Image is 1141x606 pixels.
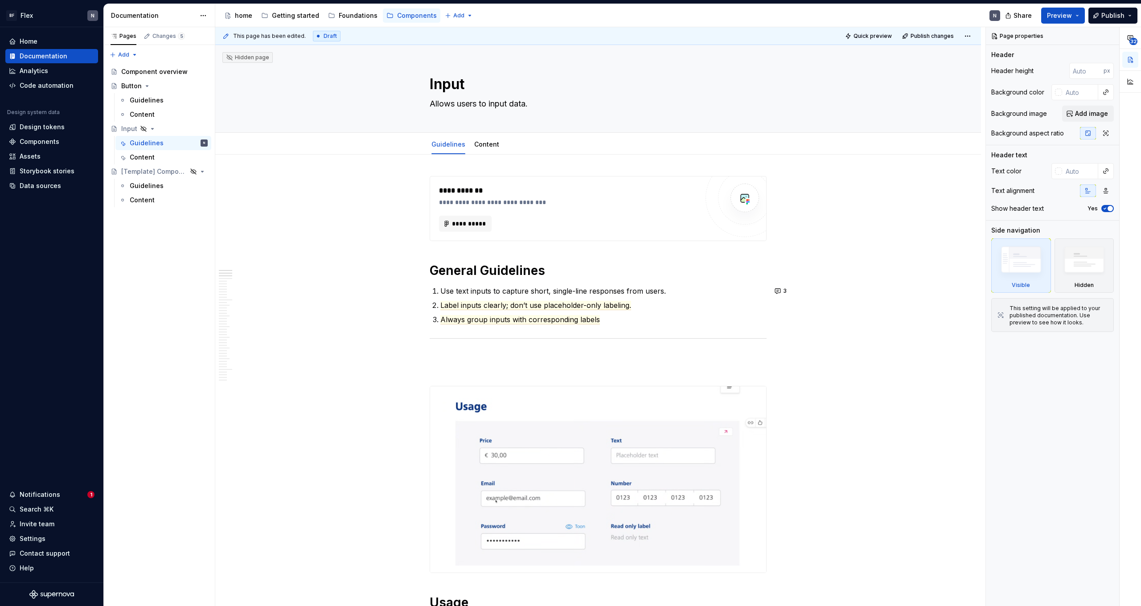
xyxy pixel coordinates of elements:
span: Share [1014,11,1032,20]
div: Getting started [272,11,319,20]
div: Hidden [1075,282,1094,289]
div: Flex [21,11,33,20]
button: Notifications1 [5,487,98,502]
button: BFFlexN [2,6,102,25]
div: Header height [991,66,1034,75]
div: Page tree [221,7,440,25]
input: Auto [1062,163,1098,179]
div: Content [130,196,155,205]
div: Hidden page [226,54,269,61]
div: Input [121,124,137,133]
svg: Supernova Logo [29,590,74,599]
div: Guidelines [130,139,164,147]
p: Use text inputs to capture short, single-line responses from users. [440,286,767,296]
a: Invite team [5,517,98,531]
div: Text color [991,167,1022,176]
button: Publish [1088,8,1137,24]
div: This setting will be applied to your published documentation. Use preview to see how it looks. [1010,305,1108,326]
a: Assets [5,149,98,164]
span: Draft [324,33,337,40]
a: Components [5,135,98,149]
span: Publish changes [911,33,954,40]
a: Getting started [258,8,323,23]
div: [Template] Component name [121,167,187,176]
span: Always group inputs with corresponding labels [440,315,600,324]
a: Content [474,140,499,148]
div: Component overview [121,67,188,76]
a: Content [115,107,211,122]
span: Quick preview [854,33,892,40]
div: Visible [991,238,1051,293]
span: Add [453,12,464,19]
a: Component overview [107,65,211,79]
div: Content [471,135,503,153]
div: N [91,12,94,19]
div: Page tree [107,65,211,207]
button: Publish changes [899,30,958,42]
a: Data sources [5,179,98,193]
div: Background image [991,109,1047,118]
div: Components [397,11,437,20]
div: Storybook stories [20,167,74,176]
a: Input [107,122,211,136]
button: Preview [1041,8,1085,24]
a: Design tokens [5,120,98,134]
div: Search ⌘K [20,505,53,514]
div: Text alignment [991,186,1034,195]
label: Yes [1088,205,1098,212]
p: px [1104,67,1110,74]
div: Changes [152,33,185,40]
a: Storybook stories [5,164,98,178]
a: Foundations [324,8,381,23]
a: [Template] Component name [107,164,211,179]
div: Home [20,37,37,46]
button: Quick preview [842,30,896,42]
div: Data sources [20,181,61,190]
button: 3 [772,285,791,297]
div: Hidden [1055,238,1114,293]
div: Components [20,137,59,146]
div: Notifications [20,490,60,499]
div: Side navigation [991,226,1040,235]
a: Guidelines [115,179,211,193]
div: Documentation [20,52,67,61]
div: Show header text [991,204,1044,213]
input: Auto [1062,84,1098,100]
div: Settings [20,534,45,543]
a: Components [383,8,440,23]
span: Add image [1075,109,1108,118]
div: home [235,11,252,20]
div: N [203,139,205,147]
div: Code automation [20,81,74,90]
div: Content [130,153,155,162]
div: Background aspect ratio [991,129,1064,138]
img: c099e8e9-1609-4aca-b136-e29143118168.png [430,386,766,573]
span: This page has been edited. [233,33,306,40]
span: Add [118,51,129,58]
button: Share [1001,8,1038,24]
a: GuidelinesN [115,136,211,150]
a: Code automation [5,78,98,93]
a: Guidelines [431,140,465,148]
a: home [221,8,256,23]
div: Header [991,50,1014,59]
div: Design system data [7,109,60,116]
a: Home [5,34,98,49]
textarea: Allows users to input data. [428,97,765,111]
div: Analytics [20,66,48,75]
textarea: Input [428,74,765,95]
div: Button [121,82,142,90]
a: Settings [5,532,98,546]
div: Header text [991,151,1027,160]
a: Guidelines [115,93,211,107]
a: Button [107,79,211,93]
div: Background color [991,88,1044,97]
div: BF [6,10,17,21]
a: Content [115,193,211,207]
div: Guidelines [428,135,469,153]
a: Documentation [5,49,98,63]
div: Foundations [339,11,378,20]
button: Contact support [5,546,98,561]
div: Invite team [20,520,54,528]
